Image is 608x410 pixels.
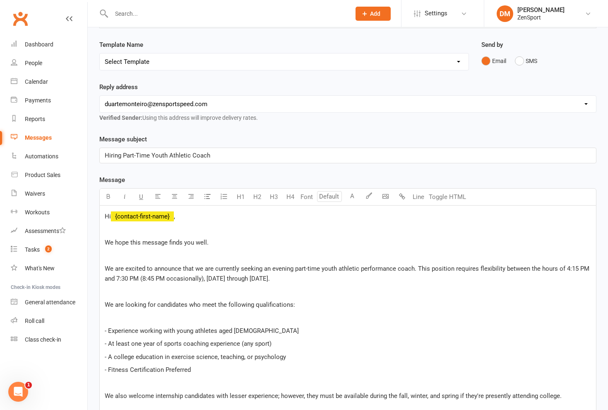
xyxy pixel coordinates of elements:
button: Add [356,7,391,21]
a: Calendar [11,73,87,91]
a: Clubworx [10,8,31,29]
div: [PERSON_NAME] [517,6,565,14]
button: H3 [265,189,282,205]
span: We also welcome internship candidates with lesser experience; however, they must be available dur... [105,392,562,400]
div: Product Sales [25,172,60,178]
div: What's New [25,265,55,272]
span: 1 [25,382,32,388]
button: A [344,189,360,205]
label: Message [99,175,125,185]
a: Class kiosk mode [11,330,87,349]
button: Toggle HTML [427,189,468,205]
span: Hi [105,213,111,220]
strong: Verified Sender: [99,114,142,121]
input: Default [317,191,342,202]
div: Assessments [25,228,66,234]
div: DM [497,5,513,22]
span: We hope this message finds you well. [105,239,209,246]
div: People [25,60,42,66]
div: General attendance [25,299,75,306]
a: General attendance kiosk mode [11,293,87,312]
a: People [11,54,87,73]
div: Class check-in [25,336,61,343]
button: Font [298,189,315,205]
div: Dashboard [25,41,53,48]
a: Product Sales [11,166,87,184]
input: Search... [109,8,345,19]
div: Reports [25,116,45,122]
a: Tasks 2 [11,240,87,259]
div: Calendar [25,78,48,85]
label: Message subject [99,134,147,144]
button: SMS [515,53,537,69]
button: U [133,189,149,205]
label: Send by [481,40,503,50]
div: Waivers [25,190,45,197]
div: Payments [25,97,51,104]
span: - A college education in exercise science, teaching, or psychology [105,353,286,361]
span: 2 [45,245,52,252]
span: U [139,193,143,201]
label: Reply address [99,82,138,92]
span: - Fitness Certification Preferred [105,366,191,374]
button: H1 [232,189,249,205]
span: - Experience working with young athletes aged [DEMOGRAPHIC_DATA] [105,327,299,335]
span: We are looking for candidates who meet the following qualifications: [105,301,295,308]
a: Assessments [11,222,87,240]
span: - At least one year of sports coaching experience (any sport) [105,340,272,347]
span: Using this address will improve delivery rates. [99,114,258,121]
a: Payments [11,91,87,110]
span: Settings [425,4,447,23]
button: H2 [249,189,265,205]
button: Email [481,53,506,69]
div: Tasks [25,246,40,253]
span: Hiring Part-Time Youth Athletic Coach [105,152,210,159]
a: Waivers [11,184,87,203]
a: Reports [11,110,87,129]
label: Template Name [99,40,143,50]
span: , [174,213,175,220]
a: Roll call [11,312,87,330]
div: ZenSport [517,14,565,21]
iframe: Intercom live chat [8,382,28,402]
a: Dashboard [11,35,87,54]
span: We are excited to announce that we are currently seeking an evening part-time youth athletic perf... [105,265,591,282]
div: Roll call [25,318,44,324]
div: Automations [25,153,58,160]
div: Messages [25,134,52,141]
a: What's New [11,259,87,278]
a: Automations [11,147,87,166]
button: Line [410,189,427,205]
div: Workouts [25,209,50,216]
a: Messages [11,129,87,147]
button: H4 [282,189,298,205]
a: Workouts [11,203,87,222]
span: Add [370,10,380,17]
